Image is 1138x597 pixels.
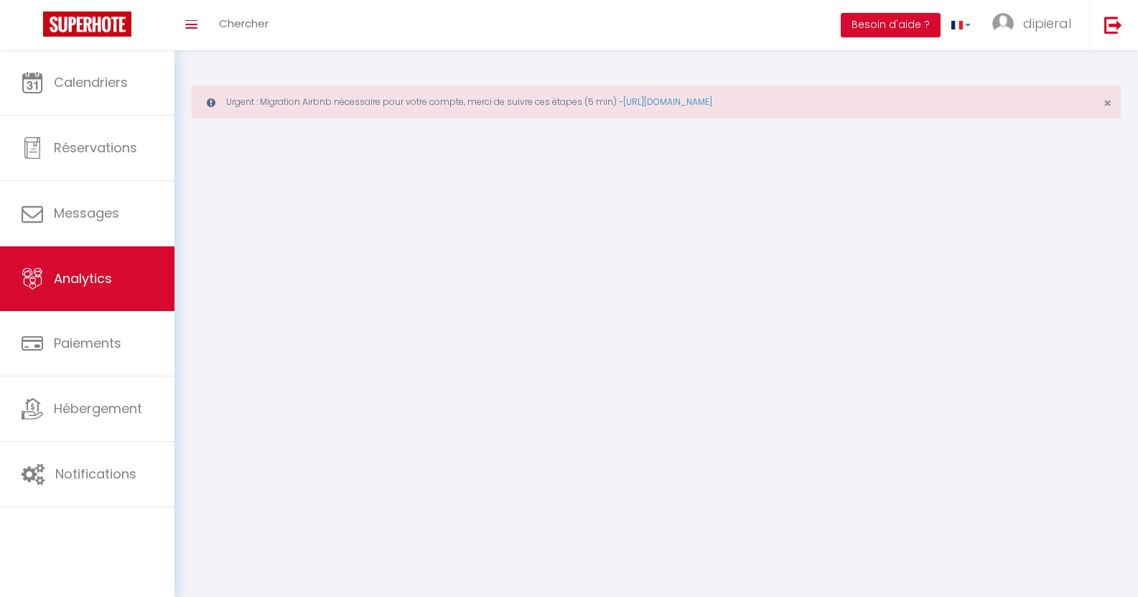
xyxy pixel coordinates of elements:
[1023,14,1071,32] span: dipieral
[54,204,119,222] span: Messages
[1104,94,1111,112] span: ×
[992,13,1014,34] img: ...
[54,139,137,157] span: Réservations
[54,73,128,91] span: Calendriers
[192,85,1121,119] div: Urgent : Migration Airbnb nécessaire pour votre compte, merci de suivre ces étapes (5 min) -
[54,269,112,287] span: Analytics
[841,13,941,37] button: Besoin d'aide ?
[11,6,55,49] button: Ouvrir le widget de chat LiveChat
[1104,97,1111,110] button: Close
[1104,16,1122,34] img: logout
[43,11,131,37] img: Super Booking
[55,465,136,483] span: Notifications
[219,16,269,31] span: Chercher
[54,334,121,352] span: Paiements
[623,96,712,108] a: [URL][DOMAIN_NAME]
[54,399,142,417] span: Hébergement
